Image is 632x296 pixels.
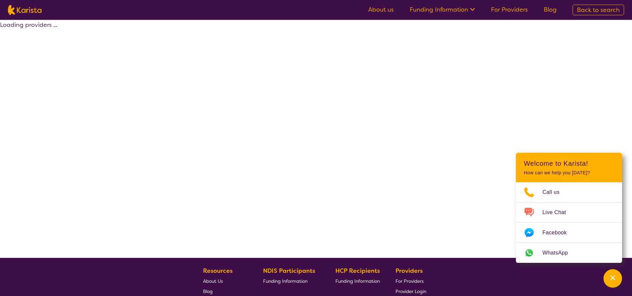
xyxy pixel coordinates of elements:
p: How can we help you [DATE]? [524,170,614,176]
h2: Welcome to Karista! [524,159,614,167]
span: For Providers [395,278,424,284]
a: Funding Information [263,276,320,286]
span: Facebook [542,228,575,238]
b: HCP Recipients [335,267,380,275]
span: WhatsApp [542,248,576,258]
a: About us [368,6,394,14]
b: Providers [395,267,423,275]
span: Blog [203,288,213,294]
span: Live Chat [542,207,574,217]
span: Call us [542,187,568,197]
a: Back to search [573,5,624,15]
a: For Providers [491,6,528,14]
span: About Us [203,278,223,284]
a: Blog [544,6,557,14]
span: Provider Login [395,288,426,294]
a: Funding Information [410,6,475,14]
a: About Us [203,276,247,286]
a: Web link opens in a new tab. [516,243,622,263]
span: Funding Information [263,278,308,284]
span: Funding Information [335,278,380,284]
ul: Choose channel [516,182,622,263]
img: Karista logo [8,5,41,15]
a: Funding Information [335,276,380,286]
button: Channel Menu [603,269,622,288]
b: NDIS Participants [263,267,315,275]
b: Resources [203,267,233,275]
a: For Providers [395,276,426,286]
div: Channel Menu [516,153,622,263]
span: Back to search [577,6,620,14]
